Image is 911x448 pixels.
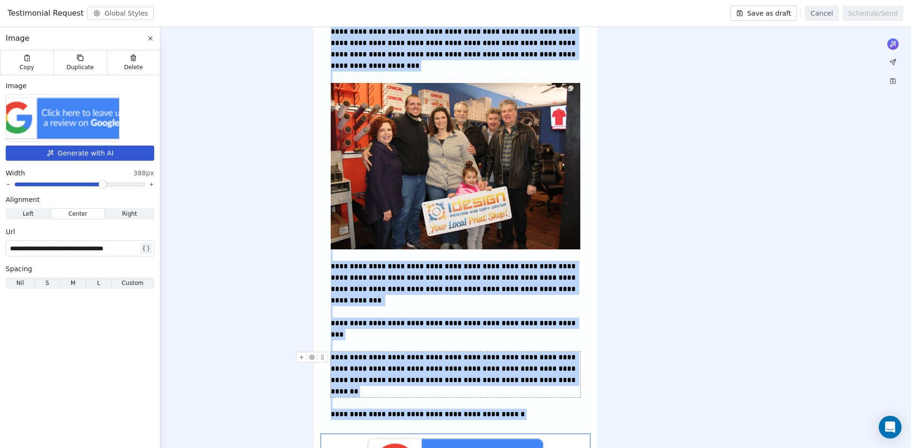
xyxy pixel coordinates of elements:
span: Duplicate [66,64,93,71]
span: M [71,279,75,287]
div: Open Intercom Messenger [879,416,902,439]
span: Right [122,210,137,218]
button: Global Styles [87,7,154,20]
button: Save as draft [730,6,797,21]
span: Copy [19,64,34,71]
span: Custom [121,279,143,287]
span: Spacing [6,264,32,274]
button: Schedule/Send [843,6,903,21]
span: Left [23,210,34,218]
span: Image [6,81,27,91]
span: 388px [133,168,154,178]
span: L [97,279,101,287]
button: Generate with AI [6,146,154,161]
button: Cancel [805,6,838,21]
span: Width [6,168,25,178]
span: S [46,279,49,287]
span: Delete [124,64,143,71]
span: Url [6,227,15,237]
span: Image [6,33,29,44]
span: Nil [17,279,24,287]
span: Alignment [6,195,40,204]
span: Testimonial Request [8,8,84,19]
